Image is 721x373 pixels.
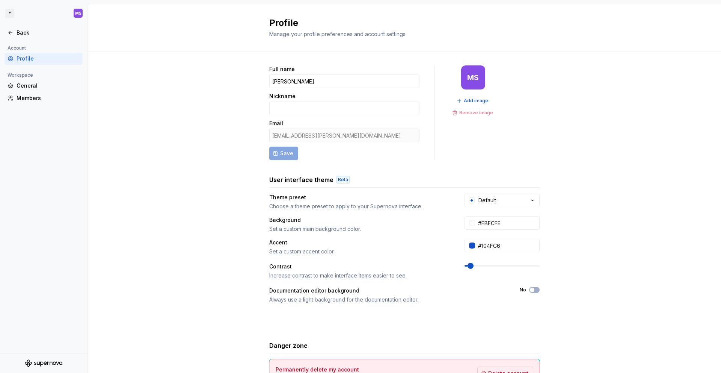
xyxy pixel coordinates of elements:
a: Back [5,27,83,39]
button: YMS [2,5,86,21]
div: Background [269,216,451,224]
div: Beta [336,176,350,183]
div: Set a custom main background color. [269,225,451,233]
h3: User interface theme [269,175,333,184]
div: General [17,82,80,89]
div: Documentation editor background [269,287,506,294]
a: Members [5,92,83,104]
div: MS [75,10,81,16]
div: Y [5,9,14,18]
div: Increase contrast to make interface items easier to see. [269,272,451,279]
div: MS [467,74,479,80]
div: Members [17,94,80,102]
button: Add image [454,96,492,106]
input: #FFFFFF [475,216,540,230]
div: Profile [17,55,80,62]
div: Default [478,197,496,204]
h2: Profile [269,17,531,29]
div: Back [17,29,80,36]
span: Add image [464,98,488,104]
svg: Supernova Logo [25,359,62,367]
a: General [5,80,83,92]
label: Full name [269,65,295,73]
div: Workspace [5,71,36,80]
div: Accent [269,239,451,246]
input: #104FC6 [475,239,540,252]
label: Email [269,120,283,127]
label: No [520,287,526,293]
div: Account [5,44,29,53]
div: Contrast [269,263,451,270]
h3: Danger zone [269,341,308,350]
span: Manage your profile preferences and account settings. [269,31,407,37]
div: Choose a theme preset to apply to your Supernova interface. [269,203,451,210]
label: Nickname [269,92,296,100]
div: Theme preset [269,194,451,201]
button: Default [465,194,540,207]
div: Set a custom accent color. [269,248,451,255]
a: Profile [5,53,83,65]
div: Always use a light background for the documentation editor. [269,296,506,303]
